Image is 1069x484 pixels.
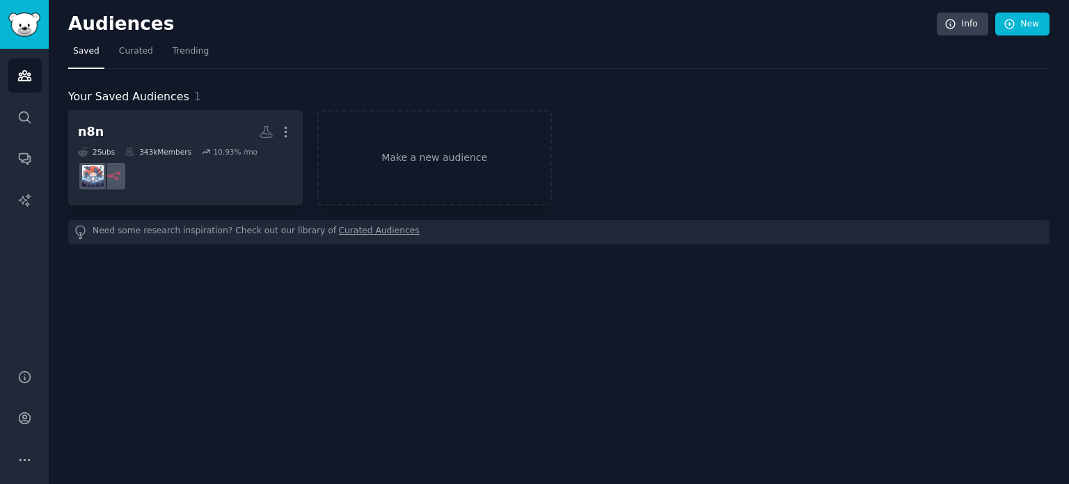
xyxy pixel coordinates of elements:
[73,45,100,58] span: Saved
[68,88,189,106] span: Your Saved Audiences
[317,110,552,205] a: Make a new audience
[125,147,191,157] div: 343k Members
[68,40,104,69] a: Saved
[68,220,1050,244] div: Need some research inspiration? Check out our library of
[168,40,214,69] a: Trending
[173,45,209,58] span: Trending
[995,13,1050,36] a: New
[194,90,201,103] span: 1
[68,110,303,205] a: n8n2Subs343kMembers10.93% /mon8nAI_Agents
[78,123,104,141] div: n8n
[339,225,420,240] a: Curated Audiences
[213,147,258,157] div: 10.93 % /mo
[937,13,988,36] a: Info
[8,13,40,37] img: GummySearch logo
[102,165,123,187] img: n8n
[78,147,115,157] div: 2 Sub s
[114,40,158,69] a: Curated
[82,165,104,187] img: AI_Agents
[119,45,153,58] span: Curated
[68,13,937,36] h2: Audiences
